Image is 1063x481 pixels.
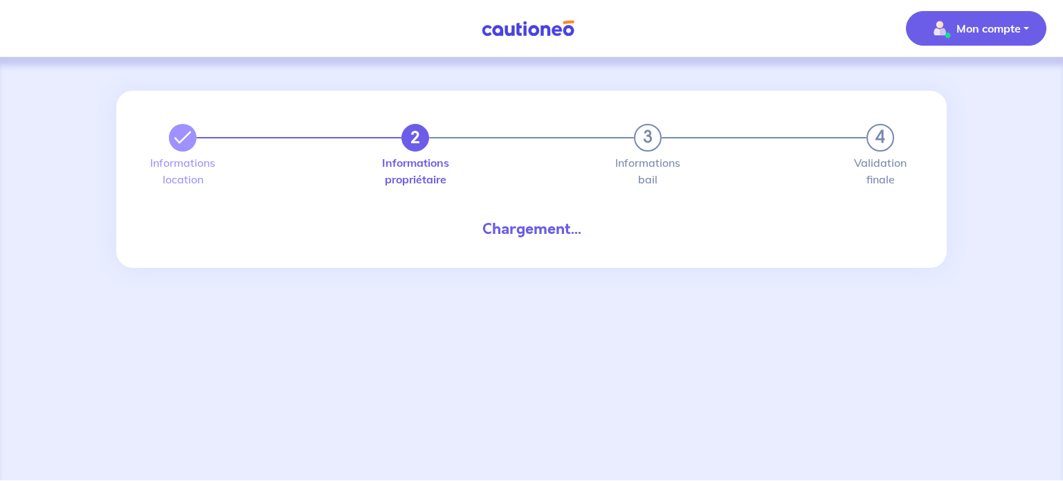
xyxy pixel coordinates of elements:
label: Informations bail [634,157,662,185]
img: illu_account_valid_menu.svg [929,17,951,39]
label: Informations location [169,157,197,185]
img: Cautioneo [476,20,580,37]
button: illu_account_valid_menu.svgMon compte [906,11,1046,46]
label: Informations propriétaire [401,157,429,185]
div: Chargement... [158,218,905,240]
button: 2 [401,124,429,152]
label: Validation finale [866,157,894,185]
p: Mon compte [956,20,1021,37]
